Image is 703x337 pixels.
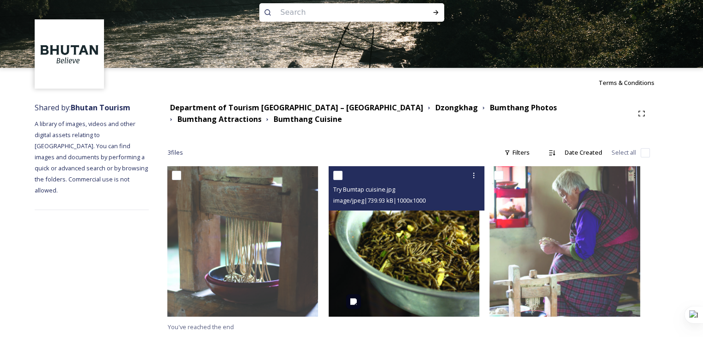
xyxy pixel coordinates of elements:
[599,78,654,87] span: Terms & Conditions
[489,102,556,113] strong: Bumthang Photos
[435,102,477,113] strong: Dzongkhag
[273,114,342,124] strong: Bumthang Cuisine
[329,166,479,317] img: Try Bumtap cuisine.jpg
[71,102,130,113] strong: Bhutan Tourism
[167,323,233,331] span: You've reached the end
[611,148,636,157] span: Select all
[170,102,423,113] strong: Department of Tourism [GEOGRAPHIC_DATA] – [GEOGRAPHIC_DATA]
[35,120,149,194] span: A library of images, videos and other digital assets relating to [GEOGRAPHIC_DATA]. You can find ...
[167,148,183,157] span: 3 file s
[333,185,395,193] span: Try Bumtap cuisine.jpg
[35,102,130,113] span: Shared by:
[36,21,103,88] img: BT_Logo_BB_Lockup_CMYK_High%2520Res.jpg
[489,166,640,317] img: try bumtap cuisine2.jpg
[276,2,403,23] input: Search
[500,144,534,162] div: Filters
[177,114,261,124] strong: Bumthang Attractions
[167,166,318,317] img: Try bumtap cuisine1.jpg
[560,144,607,162] div: Date Created
[333,196,426,205] span: image/jpeg | 739.93 kB | 1000 x 1000
[599,77,668,88] a: Terms & Conditions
